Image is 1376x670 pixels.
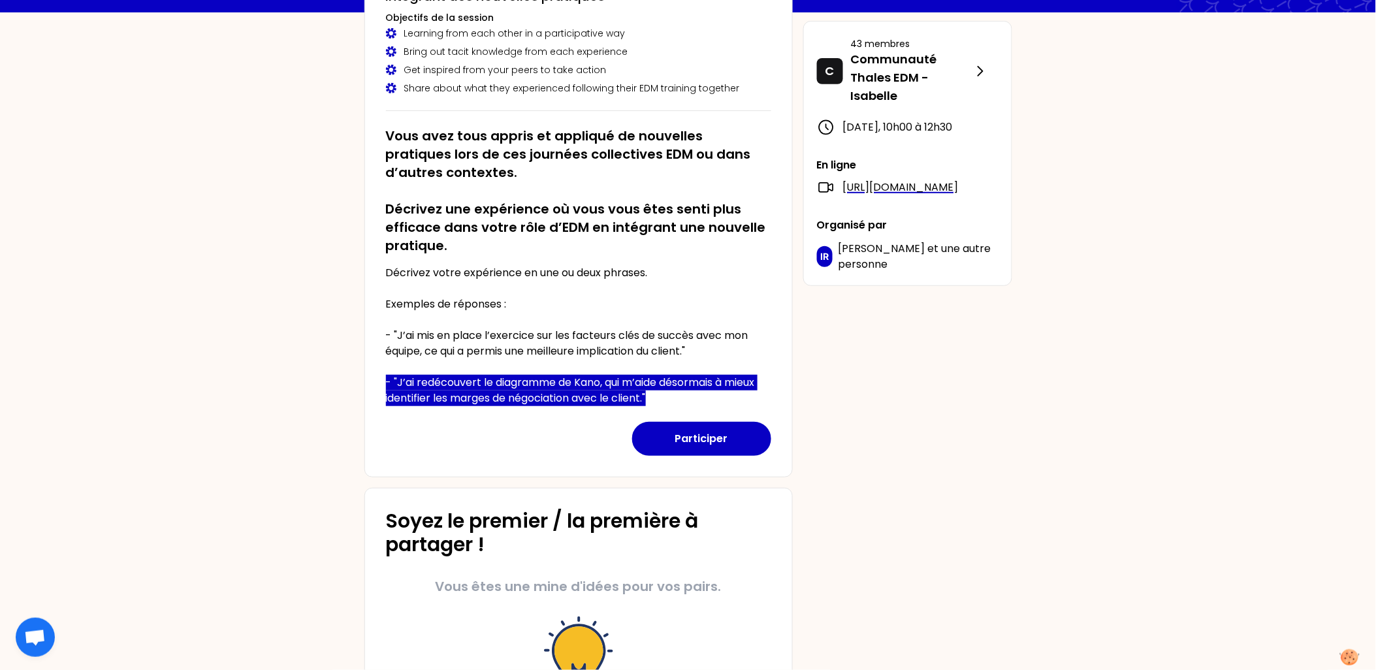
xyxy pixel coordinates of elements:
[386,27,771,40] div: Learning from each other in a participative way
[843,180,959,195] a: [URL][DOMAIN_NAME]
[851,37,972,50] p: 43 membres
[386,45,771,58] div: Bring out tacit knowledge from each experience
[851,50,972,105] p: Communauté Thales EDM - Isabelle
[16,618,55,657] div: Ouvrir le chat
[838,241,998,272] p: et
[817,157,999,173] p: En ligne
[817,118,999,136] div: [DATE] , 10h00 à 12h30
[386,82,771,95] div: Share about what they experienced following their EDM training together
[436,577,722,596] h2: Vous êtes une mine d'idées pour vos pairs.
[386,63,771,76] div: Get inspired from your peers to take action
[386,127,771,255] h2: Vous avez tous appris et appliqué de nouvelles pratiques lors de ces journées collectives EDM ou ...
[386,265,771,406] p: Décrivez votre expérience en une ou deux phrases. Exemples de réponses : - "J’ai mis en place l’e...
[817,217,999,233] p: Organisé par
[820,250,829,263] p: IR
[632,422,771,456] button: Participer
[825,62,835,80] p: C
[838,241,991,272] span: une autre personne
[838,241,925,256] span: [PERSON_NAME]
[386,509,771,556] h1: Soyez le premier / la première à partager !
[386,11,771,24] h3: Objectifs de la session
